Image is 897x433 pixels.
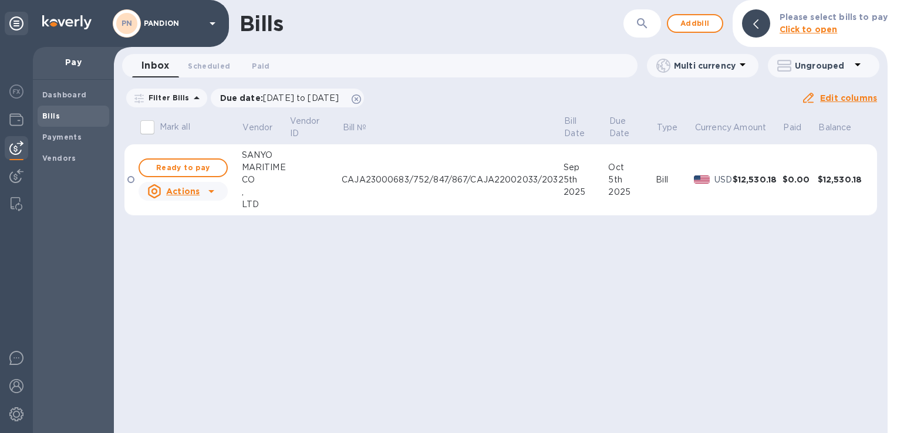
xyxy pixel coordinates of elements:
p: Due date : [220,92,345,104]
div: MARITIME [242,161,289,174]
div: CAJA23000683/752/847/867/CAJA22002033/2032 [342,174,564,186]
img: Wallets [9,113,23,127]
div: LTD [242,198,289,211]
h1: Bills [240,11,283,36]
p: Vendor [242,121,272,134]
p: Vendor ID [290,115,326,140]
div: Bill [656,174,694,186]
span: Vendor [242,121,288,134]
span: Bill № [343,121,382,134]
b: Payments [42,133,82,141]
img: USD [694,175,710,184]
b: PN [122,19,133,28]
p: USD [714,174,733,186]
div: CO [242,174,289,186]
b: Please select bills to pay [780,12,888,22]
p: Balance [818,121,851,134]
span: Balance [818,121,866,134]
span: Bill Date [564,115,607,140]
p: Type [657,121,678,134]
p: Bill Date [564,115,592,140]
div: $0.00 [783,174,818,185]
span: Type [657,121,693,134]
p: Paid [783,121,801,134]
b: Click to open [780,25,838,34]
div: 2025 [564,186,609,198]
span: Add bill [677,16,713,31]
img: Logo [42,15,92,29]
p: Due Date [609,115,639,140]
span: Ready to pay [149,161,217,175]
p: Pay [42,56,104,68]
img: Foreign exchange [9,84,23,99]
u: Edit columns [820,93,877,103]
span: Inbox [141,57,169,74]
div: 2025 [608,186,656,198]
div: $12,530.18 [733,174,783,185]
p: Multi currency [674,60,736,72]
span: Vendor ID [290,115,341,140]
div: Unpin categories [5,12,28,35]
p: Filter Bills [144,93,190,103]
b: Dashboard [42,90,87,99]
div: Due date:[DATE] to [DATE] [211,89,365,107]
div: 5th [608,174,656,186]
span: [DATE] to [DATE] [263,93,339,103]
p: Bill № [343,121,367,134]
button: Addbill [667,14,723,33]
span: Due Date [609,115,655,140]
div: Sep [564,161,609,174]
span: Paid [252,60,269,72]
span: Scheduled [188,60,230,72]
span: Paid [783,121,817,134]
div: $12,530.18 [818,174,868,185]
span: Amount [733,121,781,134]
div: Oct [608,161,656,174]
p: Mark all [160,121,190,133]
u: Actions [166,187,200,196]
p: PANDION [144,19,203,28]
p: Amount [733,121,766,134]
div: SANYO [242,149,289,161]
div: , [242,186,289,198]
p: Ungrouped [795,60,851,72]
b: Bills [42,111,60,120]
b: Vendors [42,154,76,163]
p: Currency [695,121,731,134]
div: 5th [564,174,609,186]
button: Ready to pay [139,158,228,177]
